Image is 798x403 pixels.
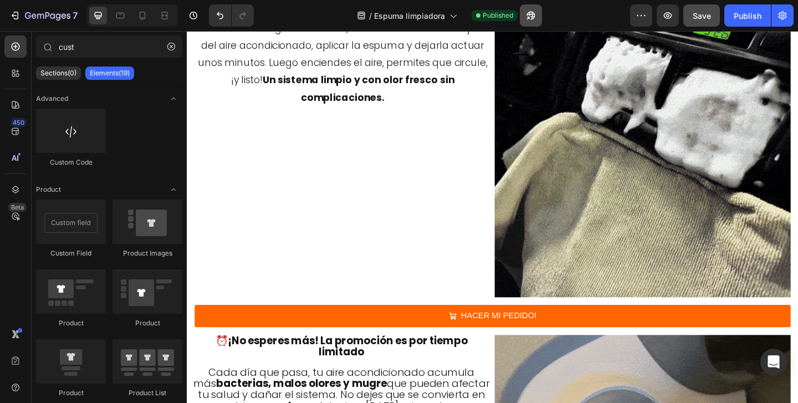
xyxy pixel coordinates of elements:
div: Product List [112,388,182,398]
strong: Un sistema limpio y con olor fresco sin complicaciones. [83,45,291,79]
button: Save [683,4,720,27]
span: ⏰ [31,329,305,356]
div: 450 [11,118,27,127]
span: Advanced [36,94,68,104]
p: Elements(19) [90,69,130,78]
div: Product [36,388,106,398]
input: Search Sections & Elements [36,35,182,58]
span: Published [483,11,513,21]
div: Open Intercom Messenger [760,349,787,375]
button: 7 [4,4,83,27]
p: Sections(0) [40,69,76,78]
div: Undo/Redo [209,4,254,27]
strong: bacterias, malos olores y mugre [32,375,218,391]
span: Toggle open [165,181,182,198]
button: Publish [724,4,771,27]
strong: ¡No esperes más! La promoción es por tiempo limitado [45,329,305,356]
span: / [369,10,372,22]
div: Product Images [112,248,182,258]
span: Save [693,11,711,21]
p: 7 [73,9,78,22]
span: Espuma limpiadora [374,10,445,22]
div: Product [112,318,182,328]
div: Product [36,318,106,328]
div: Custom Code [36,157,106,167]
div: Custom Field [36,248,106,258]
div: Publish [734,10,761,22]
p: HACER MI PEDIDO! [298,302,380,318]
button: <p>HACER MI PEDIDO!</p> [8,298,657,322]
span: Toggle open [165,90,182,108]
div: Beta [8,203,27,212]
iframe: Design area [187,31,798,403]
span: Product [36,185,61,195]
